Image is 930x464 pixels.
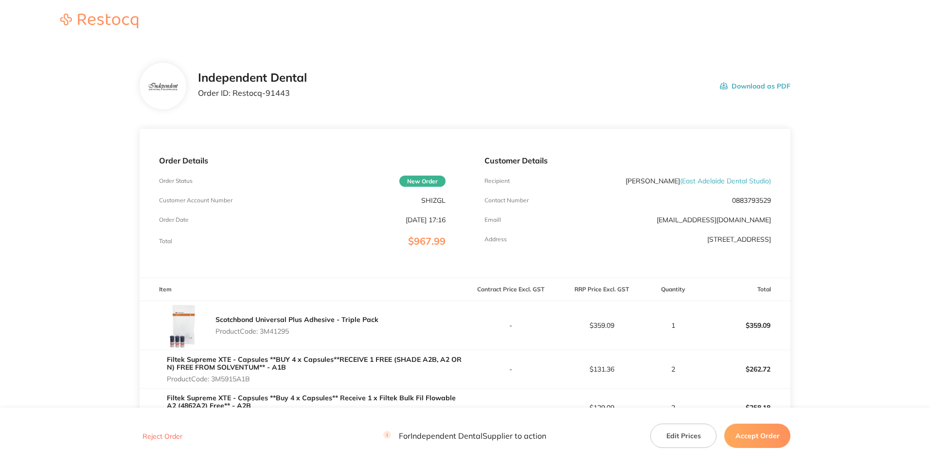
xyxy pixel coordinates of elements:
th: Quantity [647,278,699,301]
th: Contract Price Excl. GST [465,278,556,301]
p: Product Code: 3M5915A1B [167,375,465,383]
a: Scotchbond Universal Plus Adhesive - Triple Pack [215,315,378,324]
p: Total [159,238,172,245]
p: Recipient [484,178,510,184]
p: [DATE] 17:16 [406,216,446,224]
p: 2 [648,404,699,411]
p: Customer Account Number [159,197,232,204]
p: - [465,365,555,373]
p: Emaill [484,216,501,223]
span: ( East Adelaide Dental Studio ) [680,177,771,185]
p: For Independent Dental Supplier to action [383,431,546,441]
p: Product Code: 3M41295 [215,327,378,335]
button: Accept Order [724,424,790,448]
span: $967.99 [408,235,446,247]
p: $359.09 [700,314,790,337]
a: [EMAIL_ADDRESS][DOMAIN_NAME] [657,215,771,224]
p: Address [484,236,507,243]
p: $258.18 [700,396,790,419]
th: Item [140,278,465,301]
p: SHIZGL [421,196,446,204]
a: Filtek Supreme XTE - Capsules **Buy 4 x Capsules** Receive 1 x Filtek Bulk Fil Flowable A2 (4862A... [167,393,456,410]
a: Filtek Supreme XTE - Capsules **BUY 4 x Capsules**RECEIVE 1 FREE (SHADE A2B, A2 OR N) FREE FROM S... [167,355,462,372]
p: [PERSON_NAME] [626,177,771,185]
p: Order ID: Restocq- 91443 [198,89,307,97]
p: - [465,404,555,411]
th: Total [699,278,790,301]
p: Order Status [159,178,193,184]
img: eGI2amw3bA [159,301,208,350]
span: New Order [399,176,446,187]
button: Edit Prices [650,424,716,448]
h2: Independent Dental [198,71,307,85]
img: bzV5Y2k1dA [147,82,179,91]
p: [STREET_ADDRESS] [707,235,771,243]
p: 1 [648,321,699,329]
button: Download as PDF [720,71,790,101]
p: $359.09 [556,321,646,329]
button: Reject Order [140,432,185,441]
p: - [465,321,555,329]
p: 0883793529 [732,196,771,204]
p: Customer Details [484,156,771,165]
p: $129.09 [556,404,646,411]
p: $262.72 [700,357,790,381]
p: $131.36 [556,365,646,373]
a: Restocq logo [51,14,148,30]
p: 2 [648,365,699,373]
th: RRP Price Excl. GST [556,278,647,301]
p: Contact Number [484,197,529,204]
p: Order Date [159,216,189,223]
img: Restocq logo [51,14,148,28]
p: Order Details [159,156,446,165]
